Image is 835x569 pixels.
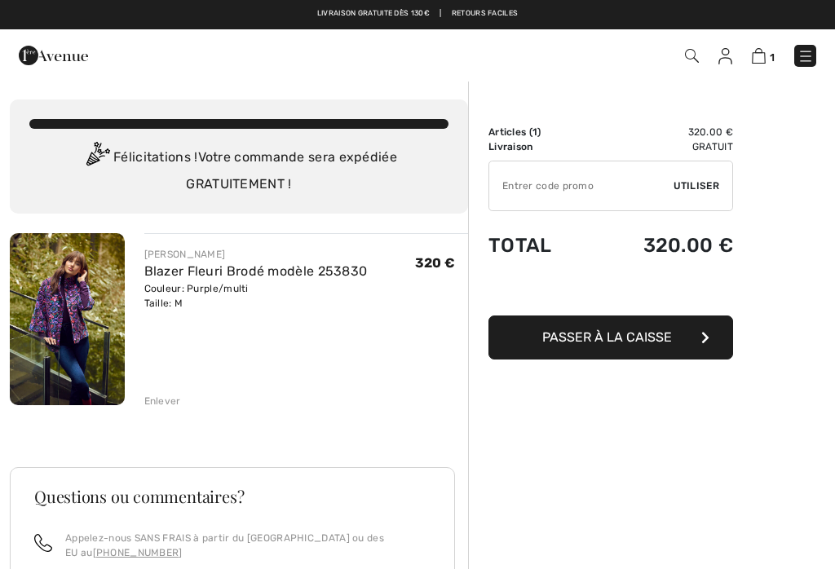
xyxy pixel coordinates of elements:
[752,48,766,64] img: Panier d'achat
[34,534,52,552] img: call
[19,39,88,72] img: 1ère Avenue
[542,329,672,345] span: Passer à la caisse
[488,273,733,310] iframe: PayPal
[752,46,775,65] a: 1
[488,139,590,154] td: Livraison
[488,315,733,359] button: Passer à la caisse
[590,218,733,273] td: 320.00 €
[590,139,733,154] td: Gratuit
[29,142,448,194] div: Félicitations ! Votre commande sera expédiée GRATUITEMENT !
[718,48,732,64] img: Mes infos
[488,125,590,139] td: Articles ( )
[489,161,674,210] input: Code promo
[674,179,719,193] span: Utiliser
[532,126,537,138] span: 1
[144,281,368,311] div: Couleur: Purple/multi Taille: M
[34,488,431,505] h3: Questions ou commentaires?
[144,394,181,408] div: Enlever
[19,46,88,62] a: 1ère Avenue
[685,49,699,63] img: Recherche
[65,531,431,560] p: Appelez-nous SANS FRAIS à partir du [GEOGRAPHIC_DATA] ou des EU au
[144,247,368,262] div: [PERSON_NAME]
[93,547,183,558] a: [PHONE_NUMBER]
[488,218,590,273] td: Total
[440,8,441,20] span: |
[415,255,456,271] span: 320 €
[10,233,125,405] img: Blazer Fleuri Brodé modèle 253830
[452,8,519,20] a: Retours faciles
[317,8,430,20] a: Livraison gratuite dès 130€
[770,51,775,64] span: 1
[797,48,814,64] img: Menu
[81,142,113,174] img: Congratulation2.svg
[590,125,733,139] td: 320.00 €
[144,263,368,279] a: Blazer Fleuri Brodé modèle 253830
